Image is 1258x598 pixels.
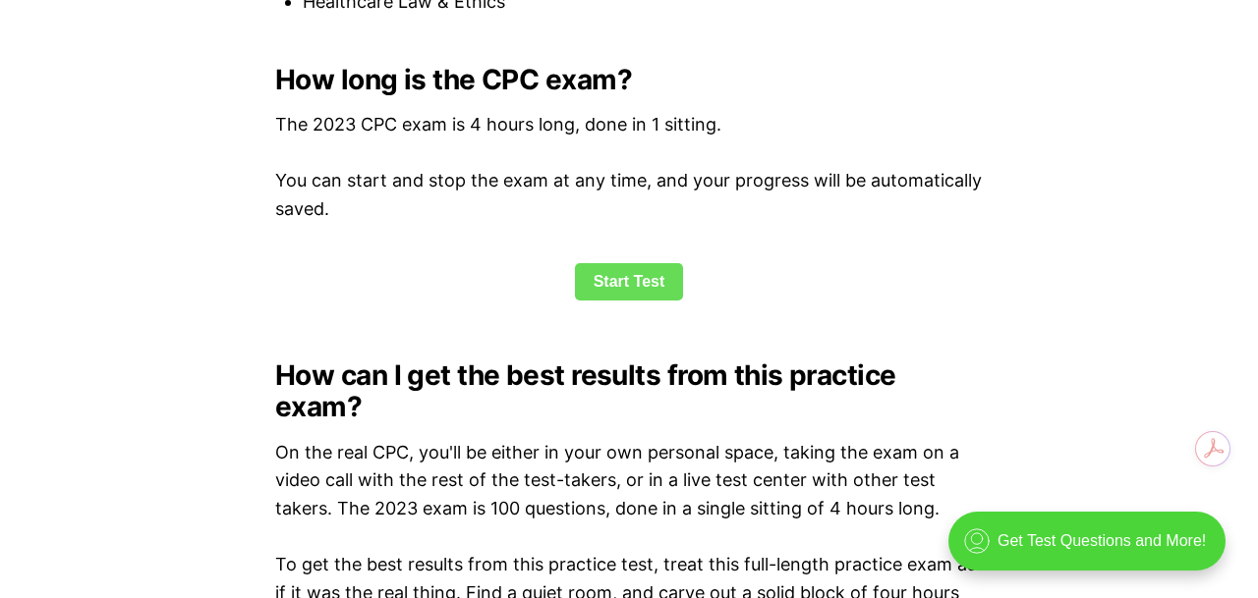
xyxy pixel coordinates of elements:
h2: How long is the CPC exam? [275,64,983,95]
p: On the real CPC, you'll be either in your own personal space, taking the exam on a video call wit... [275,439,983,523]
p: You can start and stop the exam at any time, and your progress will be automatically saved. [275,167,983,224]
iframe: portal-trigger [932,502,1258,598]
a: Start Test [575,263,684,300]
p: The 2023 CPC exam is 4 hours long, done in 1 sitting. [275,111,983,139]
h2: How can I get the best results from this practice exam? [275,359,983,422]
